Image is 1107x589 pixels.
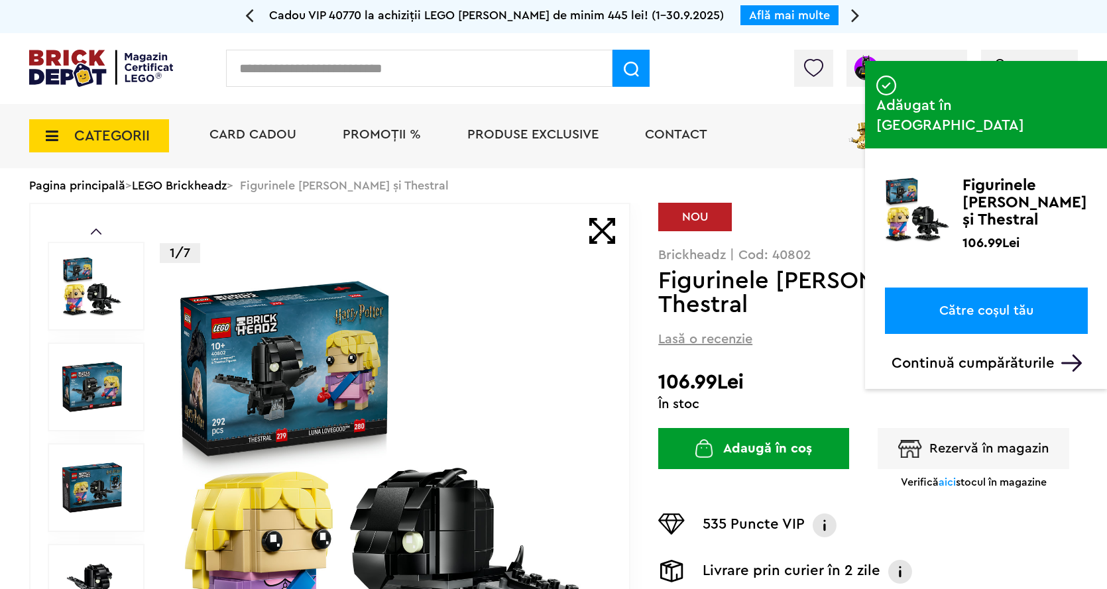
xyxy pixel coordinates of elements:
button: Rezervă în magazin [878,428,1069,469]
img: Info VIP [811,513,838,537]
p: 535 Puncte VIP [703,513,805,537]
span: aici [939,477,956,488]
img: Figurinele Luna Lovegood şi Thestral [62,357,122,417]
img: Arrow%20-%20Down.svg [1061,354,1082,372]
p: Brickheadz | Cod: 40802 [658,248,1078,262]
img: addedtocart [865,164,878,177]
img: Figurinele Luna Lovegood şi Thestral LEGO 40802 [62,458,122,517]
img: addedtocart [876,76,896,95]
a: LEGO Brickheadz [132,180,227,191]
p: Continuă cumpărăturile [892,354,1088,372]
a: Află mai multe [749,9,830,21]
div: > > Figurinele [PERSON_NAME] şi Thestral [29,168,1078,203]
span: Adăugat în [GEOGRAPHIC_DATA] [876,95,1096,135]
p: Figurinele [PERSON_NAME] şi Thestral [962,177,1088,229]
p: Livrare prin curier în 2 zile [703,560,880,584]
img: Figurinele Luna Lovegood şi Thestral [885,177,950,242]
div: NOU [658,203,732,231]
p: 106.99Lei [962,235,1020,248]
h2: 106.99Lei [658,370,1078,394]
a: PROMOȚII % [343,128,421,141]
a: Contact [645,128,707,141]
h1: Figurinele [PERSON_NAME] şi Thestral [658,269,1035,317]
img: Figurinele Luna Lovegood şi Thestral [62,256,122,316]
span: Cadou VIP 40770 la achiziții LEGO [PERSON_NAME] de minim 445 lei! (1-30.9.2025) [269,9,724,21]
span: CATEGORII [74,129,150,143]
span: Lasă o recenzie [658,330,752,348]
p: Verifică stocul în magazine [901,476,1047,489]
a: Card Cadou [209,128,296,141]
a: Prev [91,229,101,235]
button: Adaugă în coș [658,428,849,469]
p: 1/7 [160,243,200,263]
img: Puncte VIP [658,513,685,535]
a: Pagina principală [29,180,125,191]
a: Contul meu [852,61,962,74]
a: Produse exclusive [467,128,599,141]
div: În stoc [658,398,1078,411]
img: Info livrare prin curier [887,560,913,584]
a: Către coșul tău [885,288,1088,334]
img: Livrare [658,560,685,582]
